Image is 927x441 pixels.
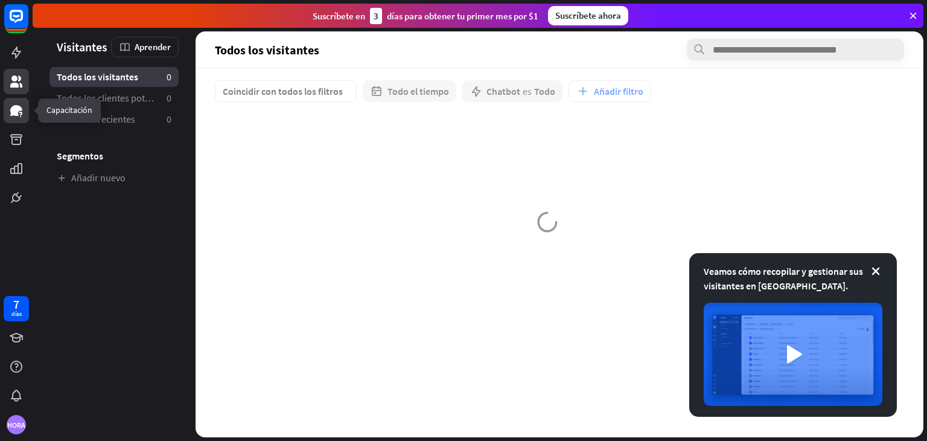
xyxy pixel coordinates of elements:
[704,265,863,292] font: Veamos cómo recopilar y gestionar sus visitantes en [GEOGRAPHIC_DATA].
[167,113,171,125] font: 0
[57,150,103,162] font: Segmentos
[555,10,621,21] font: Suscríbete ahora
[11,310,22,318] font: días
[57,113,135,125] font: Visitantes recientes
[313,10,365,22] font: Suscríbete en
[167,71,171,83] font: 0
[135,41,171,53] font: Aprender
[167,92,171,104] font: 0
[374,10,378,22] font: 3
[4,296,29,321] a: 7 días
[7,420,25,430] font: HORA
[49,109,179,129] a: Visitantes recientes 0
[13,297,19,312] font: 7
[215,42,319,57] font: Todos los visitantes
[10,5,46,41] button: Abrir el widget de chat LiveChat
[387,10,538,22] font: días para obtener tu primer mes por $1
[71,172,126,184] font: Añadir nuevo
[57,71,138,83] font: Todos los visitantes
[57,39,107,54] font: Visitantes
[704,303,882,406] img: imagen
[57,92,178,104] font: Todos los clientes potenciales
[49,88,179,108] a: Todos los clientes potenciales 0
